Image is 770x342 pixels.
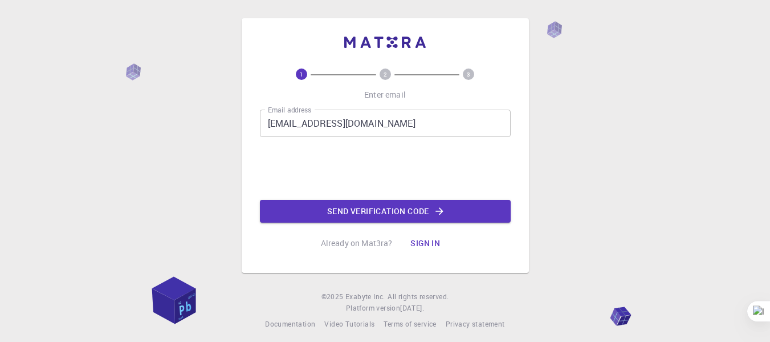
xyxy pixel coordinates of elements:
a: Terms of service [384,319,436,330]
a: Privacy statement [446,319,505,330]
span: Video Tutorials [324,319,374,328]
span: © 2025 [321,291,345,303]
label: Email address [268,105,311,115]
a: Video Tutorials [324,319,374,330]
iframe: reCAPTCHA [299,146,472,191]
a: [DATE]. [400,303,424,314]
button: Send verification code [260,200,511,223]
span: Exabyte Inc. [345,292,385,301]
button: Sign in [401,232,449,255]
span: [DATE] . [400,303,424,312]
a: Documentation [265,319,315,330]
text: 1 [300,70,303,78]
span: All rights reserved. [388,291,449,303]
a: Exabyte Inc. [345,291,385,303]
text: 3 [467,70,470,78]
span: Terms of service [384,319,436,328]
p: Already on Mat3ra? [321,238,393,249]
span: Documentation [265,319,315,328]
text: 2 [384,70,387,78]
span: Privacy statement [446,319,505,328]
span: Platform version [346,303,400,314]
p: Enter email [364,89,406,100]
